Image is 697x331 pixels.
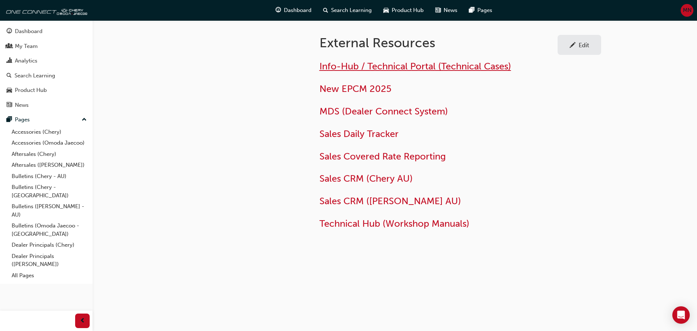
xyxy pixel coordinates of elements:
[683,6,692,15] span: MN
[429,3,463,18] a: news-iconNews
[319,61,511,72] a: Info-Hub / Technical Portal (Technical Cases)
[9,160,90,171] a: Aftersales ([PERSON_NAME])
[672,306,690,324] div: Open Intercom Messenger
[319,173,413,184] a: Sales CRM (Chery AU)
[9,171,90,182] a: Bulletins (Chery - AU)
[378,3,429,18] a: car-iconProduct Hub
[317,3,378,18] a: search-iconSearch Learning
[7,102,12,109] span: news-icon
[9,149,90,160] a: Aftersales (Chery)
[3,113,90,126] button: Pages
[284,6,311,15] span: Dashboard
[3,23,90,113] button: DashboardMy TeamAnalyticsSearch LearningProduct HubNews
[579,41,589,49] div: Edit
[7,43,12,50] span: people-icon
[15,27,42,36] div: Dashboard
[9,201,90,220] a: Bulletins ([PERSON_NAME] - AU)
[444,6,457,15] span: News
[435,6,441,15] span: news-icon
[319,151,446,162] a: Sales Covered Rate Reporting
[570,42,576,49] span: pencil-icon
[7,58,12,64] span: chart-icon
[9,126,90,138] a: Accessories (Chery)
[319,35,558,51] h1: External Resources
[80,316,85,326] span: prev-icon
[15,72,55,80] div: Search Learning
[3,54,90,68] a: Analytics
[9,182,90,201] a: Bulletins (Chery - [GEOGRAPHIC_DATA])
[7,87,12,94] span: car-icon
[392,6,424,15] span: Product Hub
[323,6,328,15] span: search-icon
[9,239,90,251] a: Dealer Principals (Chery)
[681,4,693,17] button: MN
[15,116,30,124] div: Pages
[463,3,498,18] a: pages-iconPages
[3,84,90,97] a: Product Hub
[319,106,448,117] a: MDS (Dealer Connect System)
[319,195,461,207] a: Sales CRM ([PERSON_NAME] AU)
[7,28,12,35] span: guage-icon
[7,117,12,123] span: pages-icon
[4,3,87,17] img: oneconnect
[319,218,469,229] a: Technical Hub (Workshop Manuals)
[3,69,90,82] a: Search Learning
[270,3,317,18] a: guage-iconDashboard
[3,25,90,38] a: Dashboard
[9,220,90,239] a: Bulletins (Omoda Jaecoo - [GEOGRAPHIC_DATA])
[9,270,90,281] a: All Pages
[319,83,391,94] a: New EPCM 2025
[9,137,90,149] a: Accessories (Omoda Jaecoo)
[15,42,38,51] div: My Team
[9,251,90,270] a: Dealer Principals ([PERSON_NAME])
[469,6,474,15] span: pages-icon
[15,101,29,109] div: News
[15,57,37,65] div: Analytics
[319,128,399,140] a: Sales Daily Tracker
[477,6,492,15] span: Pages
[3,98,90,112] a: News
[7,73,12,79] span: search-icon
[558,35,601,55] a: Edit
[82,115,87,125] span: up-icon
[15,86,47,94] div: Product Hub
[383,6,389,15] span: car-icon
[276,6,281,15] span: guage-icon
[331,6,372,15] span: Search Learning
[3,40,90,53] a: My Team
